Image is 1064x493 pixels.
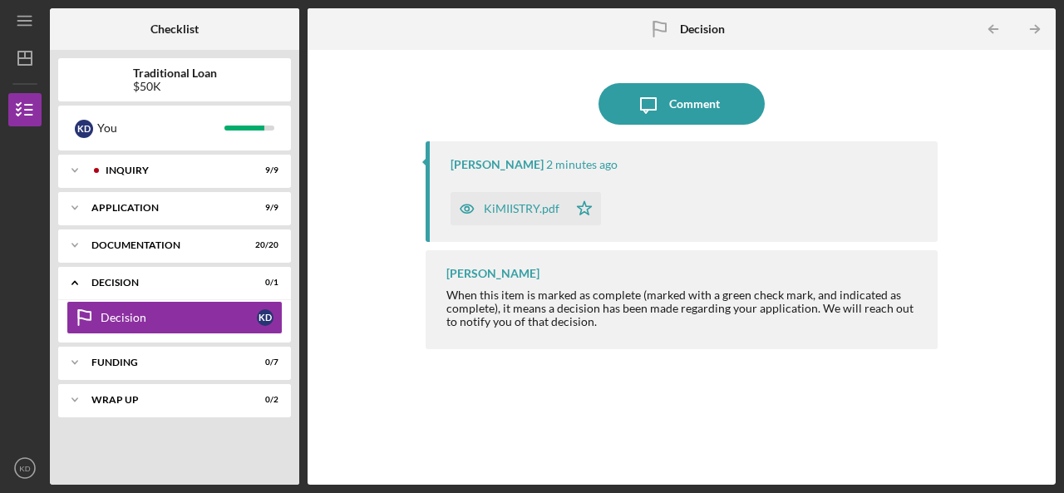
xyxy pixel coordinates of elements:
[249,357,278,367] div: 0 / 7
[106,165,237,175] div: Inquiry
[446,267,539,280] div: [PERSON_NAME]
[669,83,720,125] div: Comment
[133,67,217,80] b: Traditional Loan
[91,357,237,367] div: Funding
[66,301,283,334] a: DecisionKD
[91,278,237,288] div: Decision
[598,83,765,125] button: Comment
[257,309,273,326] div: K D
[91,395,237,405] div: Wrap up
[249,278,278,288] div: 0 / 1
[8,451,42,485] button: KD
[451,158,544,171] div: [PERSON_NAME]
[680,22,725,36] b: Decision
[249,240,278,250] div: 20 / 20
[75,120,93,138] div: K D
[546,158,618,171] time: 2025-09-17 17:38
[91,240,237,250] div: Documentation
[133,80,217,93] div: $50K
[19,464,30,473] text: KD
[249,165,278,175] div: 9 / 9
[101,311,257,324] div: Decision
[451,192,601,225] button: KiMIISTRY.pdf
[150,22,199,36] b: Checklist
[446,288,921,328] div: When this item is marked as complete (marked with a green check mark, and indicated as complete),...
[484,202,559,215] div: KiMIISTRY.pdf
[249,203,278,213] div: 9 / 9
[97,114,224,142] div: You
[91,203,237,213] div: Application
[249,395,278,405] div: 0 / 2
